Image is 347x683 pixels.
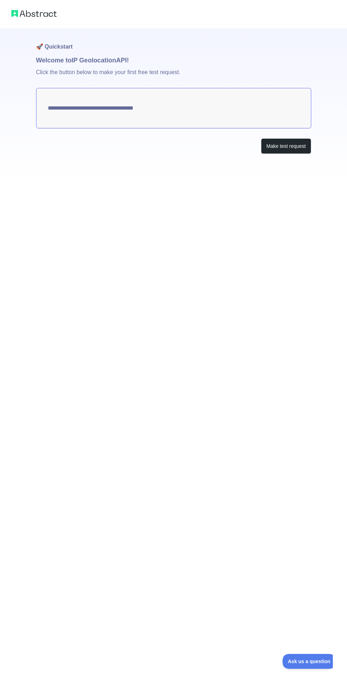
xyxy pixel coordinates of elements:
[36,55,311,65] h1: Welcome to IP Geolocation API!
[36,28,311,55] h1: 🚀 Quickstart
[36,65,311,88] p: Click the button below to make your first free test request.
[283,654,333,669] iframe: Toggle Customer Support
[261,138,311,154] button: Make test request
[11,9,57,18] img: Abstract logo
